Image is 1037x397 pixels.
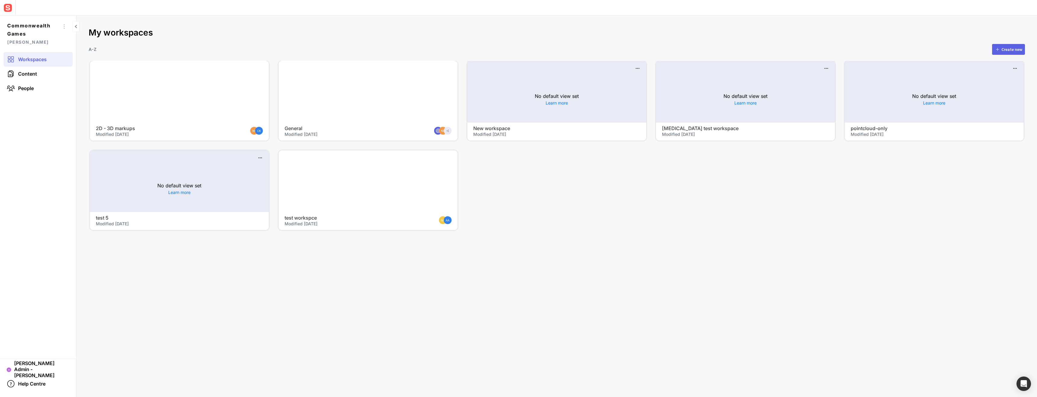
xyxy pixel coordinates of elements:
h4: 2D - 3D markups [96,126,240,131]
button: Create new [992,44,1025,55]
span: Modified [DATE] [96,221,129,226]
div: Open Intercom Messenger [1017,377,1031,391]
text: AA [446,218,449,222]
img: globe.svg [435,128,441,133]
text: AD [8,369,10,371]
a: Help Centre [4,377,73,391]
span: Modified [DATE] [96,132,129,137]
p: No default view set [535,92,579,100]
span: Help Centre [18,381,46,387]
a: People [4,81,73,95]
a: Learn more [734,100,757,106]
h4: pointcloud-only [851,126,995,131]
span: People [18,85,34,91]
a: Learn more [168,189,191,195]
h4: test 5 [96,215,240,221]
p: No default view set [723,92,768,100]
span: [PERSON_NAME] [7,38,59,46]
h2: My workspaces [89,28,1025,38]
a: Learn more [546,100,568,106]
p: No default view set [912,92,956,100]
a: Learn more [923,100,945,106]
p: No default view set [157,182,201,189]
div: Create new [1001,47,1022,52]
span: Modified [DATE] [662,132,695,137]
a: Content [4,67,73,81]
span: Modified [DATE] [473,132,506,137]
span: Workspaces [18,56,47,62]
span: Modified [DATE] [285,132,317,137]
span: Modified [DATE] [851,132,884,137]
h4: test workspce [285,215,429,221]
text: CK [257,129,261,133]
a: Workspaces [4,52,73,67]
h4: General [285,126,429,131]
h4: [MEDICAL_DATA] test workspace [662,126,806,131]
span: Modified [DATE] [285,221,317,226]
p: A-Z [89,46,96,52]
span: Commonwealth Games [7,22,59,38]
text: AA [441,218,445,222]
h4: New workspace [473,126,617,131]
span: Content [18,71,37,77]
span: [PERSON_NAME] Admin - [PERSON_NAME] [14,360,70,378]
text: NK [252,129,257,133]
div: +1 [444,127,452,135]
text: NK [441,129,445,133]
img: sensat [2,2,13,13]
